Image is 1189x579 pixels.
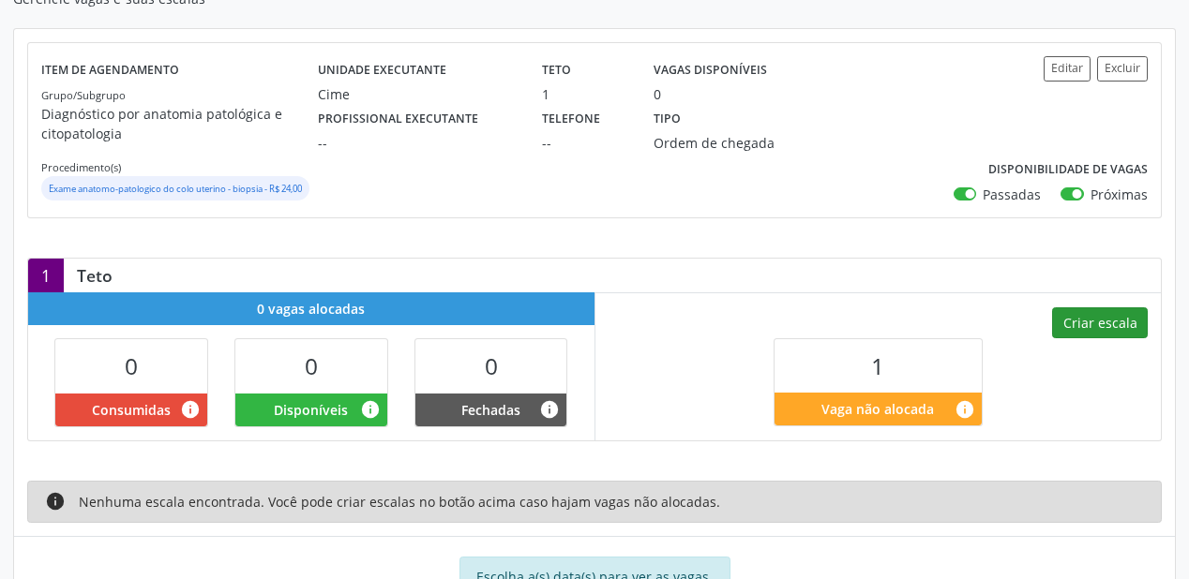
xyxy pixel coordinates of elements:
i: Vagas alocadas e sem marcações associadas [360,399,381,420]
p: Diagnóstico por anatomia patológica e citopatologia [41,104,318,143]
i: Vagas alocadas e sem marcações associadas que tiveram sua disponibilidade fechada [539,399,560,420]
small: Procedimento(s) [41,160,121,174]
div: 0 vagas alocadas [28,292,594,325]
div: 1 [542,84,627,104]
span: Fechadas [461,400,520,420]
span: Consumidas [92,400,171,420]
label: Profissional executante [318,104,478,133]
label: Tipo [654,104,681,133]
button: Editar [1044,56,1091,82]
label: Passadas [983,185,1041,204]
div: 0 [654,84,661,104]
span: 0 [125,350,138,381]
button: Criar escala [1052,307,1148,339]
label: Próximas [1091,185,1148,204]
label: Vagas disponíveis [654,56,767,85]
span: Disponíveis [274,400,348,420]
div: Nenhuma escala encontrada. Você pode criar escalas no botão acima caso hajam vagas não alocadas. [27,481,1162,523]
span: 0 [305,350,318,381]
label: Disponibilidade de vagas [988,156,1148,185]
i: info [45,491,66,512]
span: 1 [871,350,884,381]
button: Excluir [1097,56,1148,82]
label: Item de agendamento [41,56,179,85]
label: Unidade executante [318,56,446,85]
i: Quantidade de vagas restantes do teto de vagas [955,399,975,420]
label: Telefone [542,104,600,133]
div: Teto [64,265,126,286]
i: Vagas alocadas que possuem marcações associadas [180,399,201,420]
div: -- [318,133,516,153]
span: Vaga não alocada [821,399,934,419]
small: Exame anatomo-patologico do colo uterino - biopsia - R$ 24,00 [49,183,302,195]
div: -- [542,133,627,153]
div: Ordem de chegada [654,133,795,153]
div: 1 [28,259,64,292]
label: Teto [542,56,571,85]
small: Grupo/Subgrupo [41,88,126,102]
span: 0 [485,350,498,381]
div: Cime [318,84,516,104]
